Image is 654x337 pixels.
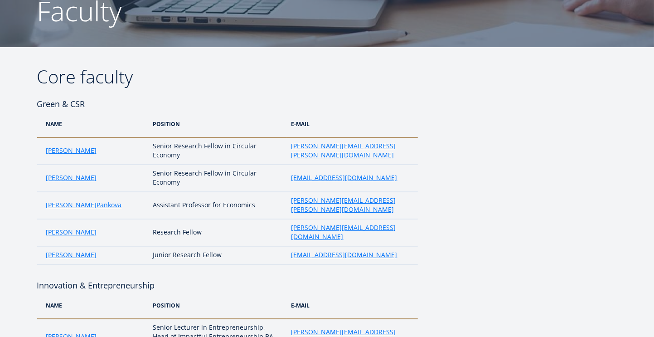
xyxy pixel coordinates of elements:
[37,97,418,111] h4: Green & CSR
[286,292,417,319] th: e-MAIL
[46,173,97,182] a: [PERSON_NAME]
[291,142,408,160] a: [PERSON_NAME][EMAIL_ADDRESS][PERSON_NAME][DOMAIN_NAME]
[148,165,286,192] td: Senior Research Fellow in Circular Economy
[97,200,122,210] a: Pankova
[46,250,97,259] a: [PERSON_NAME]
[46,228,97,237] a: [PERSON_NAME]
[37,65,418,88] h2: Core faculty
[46,200,97,210] a: [PERSON_NAME]
[286,111,417,137] th: e-mail
[291,223,408,241] a: [PERSON_NAME][EMAIL_ADDRESS][DOMAIN_NAME]
[148,111,286,137] th: position
[148,246,286,264] td: Junior Research Fellow
[148,192,286,219] td: Assistant Professor for Economics
[37,292,149,319] th: NAME
[37,278,418,292] h4: Innovation & Entrepreneurship
[291,196,408,214] a: [PERSON_NAME][EMAIL_ADDRESS][PERSON_NAME][DOMAIN_NAME]
[148,292,286,319] th: POSITION
[291,173,397,182] a: [EMAIL_ADDRESS][DOMAIN_NAME]
[37,111,149,137] th: Name
[148,137,286,165] td: Senior Research Fellow in Circular Economy
[291,250,397,259] a: [EMAIL_ADDRESS][DOMAIN_NAME]
[46,146,97,155] a: [PERSON_NAME]
[148,219,286,246] td: Research Fellow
